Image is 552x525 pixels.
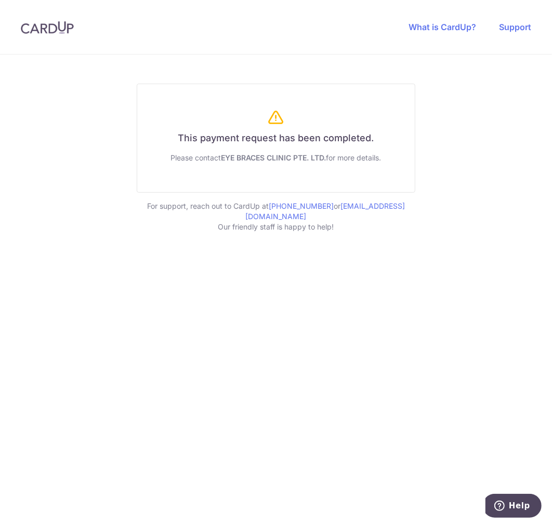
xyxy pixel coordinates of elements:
a: [PHONE_NUMBER] [269,201,334,210]
h6: This payment request has been completed. [150,132,402,144]
div: Please contact for more details. [150,153,402,163]
a: What is CardUp? [409,22,476,32]
p: For support, reach out to CardUp at or [137,201,415,222]
a: [EMAIL_ADDRESS][DOMAIN_NAME] [246,201,405,221]
iframe: Opens a widget where you can find more information [485,494,542,520]
a: Support [499,22,531,32]
span: EYE BRACES CLINIC PTE. LTD. [221,153,326,162]
img: CardUp Logo [21,21,74,34]
p: Our friendly staff is happy to help! [137,222,415,232]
